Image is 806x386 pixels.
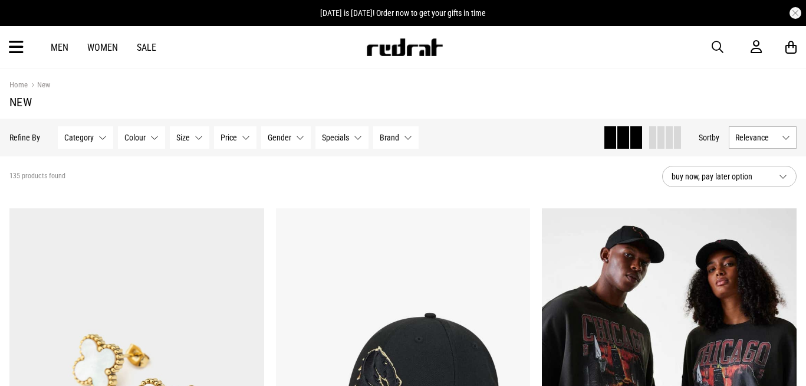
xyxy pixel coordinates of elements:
a: New [28,80,50,91]
span: [DATE] is [DATE]! Order now to get your gifts in time [320,8,486,18]
img: Redrat logo [366,38,443,56]
span: Relevance [735,133,777,142]
a: Home [9,80,28,89]
span: Colour [124,133,146,142]
span: buy now, pay later option [672,169,769,184]
span: Category [64,133,94,142]
span: Price [221,133,237,142]
button: Relevance [729,126,797,149]
button: buy now, pay later option [662,166,797,187]
button: Size [170,126,209,149]
a: Women [87,42,118,53]
button: Specials [315,126,369,149]
span: Gender [268,133,291,142]
h1: New [9,95,797,109]
span: 135 products found [9,172,65,181]
p: Refine By [9,133,40,142]
button: Sortby [699,130,719,145]
span: Specials [322,133,349,142]
button: Price [214,126,256,149]
a: Men [51,42,68,53]
button: Gender [261,126,311,149]
span: Brand [380,133,399,142]
a: Sale [137,42,156,53]
button: Brand [373,126,419,149]
span: by [712,133,719,142]
button: Category [58,126,113,149]
button: Colour [118,126,165,149]
span: Size [176,133,190,142]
